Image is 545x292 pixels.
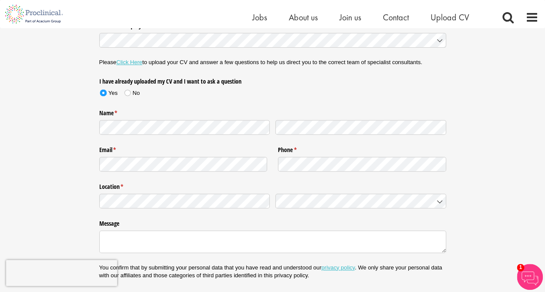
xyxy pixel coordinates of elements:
div: No [133,89,140,97]
legend: I have already uploaded my CV and I want to ask a question [99,75,268,86]
iframe: reCAPTCHA [6,260,117,286]
a: About us [289,12,318,23]
a: Upload CV [431,12,469,23]
a: Join us [339,12,361,23]
legend: Name [99,106,446,117]
a: privacy policy [321,264,355,271]
div: Yes [108,89,117,97]
label: Email [99,143,268,154]
img: Chatbot [517,264,543,290]
p: You confirm that by submitting your personal data that you have read and understood our . We only... [99,264,446,279]
input: Country [275,194,446,208]
span: 1 [517,264,524,271]
a: Jobs [252,12,267,23]
legend: Location [99,180,446,191]
label: Phone [278,143,446,154]
input: Last [275,120,446,135]
input: State / Province / Region [99,194,270,208]
a: Click Here [116,59,142,65]
input: First [99,120,270,135]
p: Please to upload your CV and answer a few questions to help us direct you to the correct team of ... [99,58,446,66]
label: Message [99,217,446,228]
a: Contact [383,12,409,23]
